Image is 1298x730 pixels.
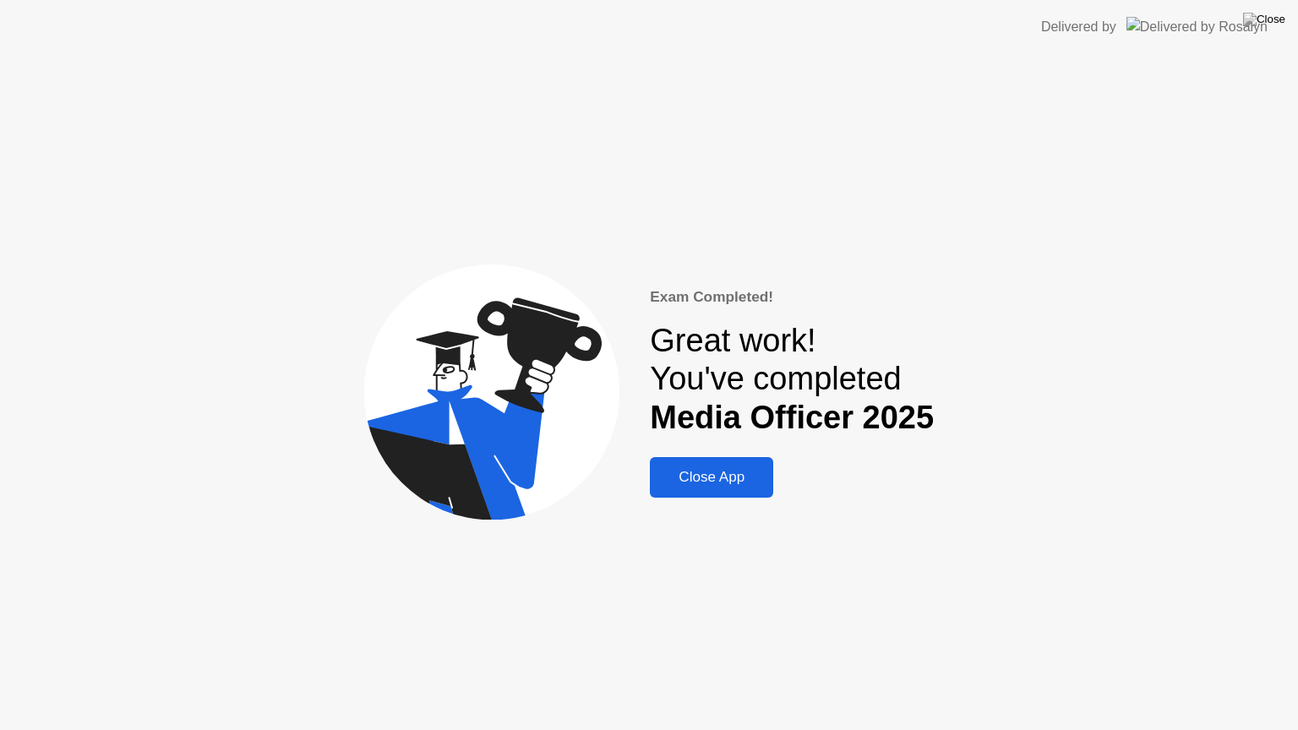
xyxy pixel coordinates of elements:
div: Great work! You've completed [650,322,934,438]
div: Exam Completed! [650,286,934,308]
img: Delivered by Rosalyn [1126,17,1268,36]
button: Close App [650,457,773,498]
div: Close App [655,469,768,486]
img: Close [1243,13,1285,26]
div: Delivered by [1041,17,1116,37]
b: Media Officer 2025 [650,400,934,435]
